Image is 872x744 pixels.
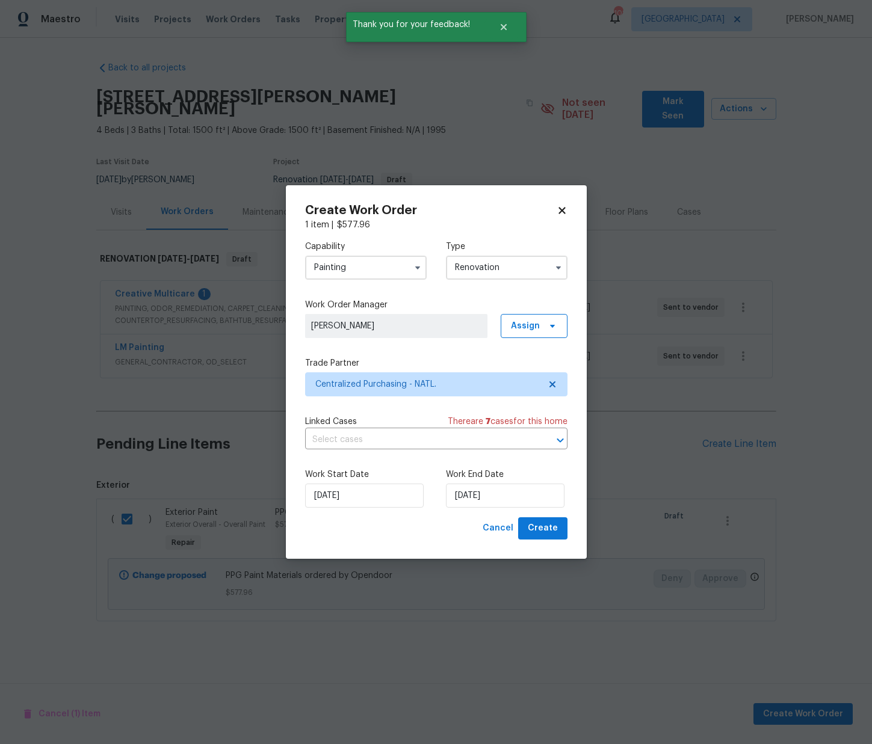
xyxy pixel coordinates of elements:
h2: Create Work Order [305,204,557,217]
div: 1 item | [305,219,567,231]
span: Cancel [483,521,513,536]
label: Trade Partner [305,357,567,369]
span: Assign [511,320,540,332]
span: Linked Cases [305,416,357,428]
button: Show options [410,260,425,275]
span: Thank you for your feedback! [346,12,484,37]
input: M/D/YYYY [446,484,564,508]
button: Show options [551,260,566,275]
label: Work Start Date [305,469,427,481]
button: Create [518,517,567,540]
span: [PERSON_NAME] [311,320,481,332]
input: Select... [305,256,427,280]
input: Select... [446,256,567,280]
span: Centralized Purchasing - NATL. [315,378,540,390]
label: Work Order Manager [305,299,567,311]
label: Capability [305,241,427,253]
button: Close [484,15,524,39]
button: Open [552,432,569,449]
label: Type [446,241,567,253]
input: M/D/YYYY [305,484,424,508]
button: Cancel [478,517,518,540]
span: Create [528,521,558,536]
input: Select cases [305,431,534,449]
span: $ 577.96 [337,221,370,229]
